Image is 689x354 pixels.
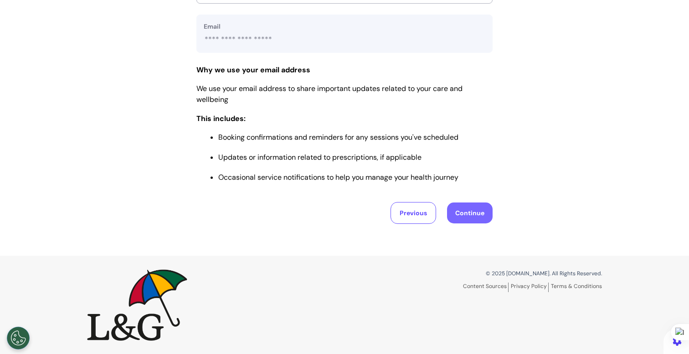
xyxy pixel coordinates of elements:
li: Occasional service notifications to help you manage your health journey [218,172,493,183]
p: We use your email address to share important updates related to your care and wellbeing [196,83,493,105]
img: Spectrum.Life logo [87,269,187,340]
button: Previous [391,202,436,224]
a: Terms & Conditions [551,283,602,290]
p: © 2025 [DOMAIN_NAME]. All Rights Reserved. [351,269,602,278]
h3: Why we use your email address [196,66,493,74]
li: Updates or information related to prescriptions, if applicable [218,152,493,163]
button: Open Preferences [7,327,30,349]
h3: This includes: [196,114,493,123]
label: Email [204,22,485,31]
button: Continue [447,202,493,223]
a: Content Sources [463,283,509,292]
a: Privacy Policy [511,283,549,292]
li: Booking confirmations and reminders for any sessions you've scheduled [218,132,493,143]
